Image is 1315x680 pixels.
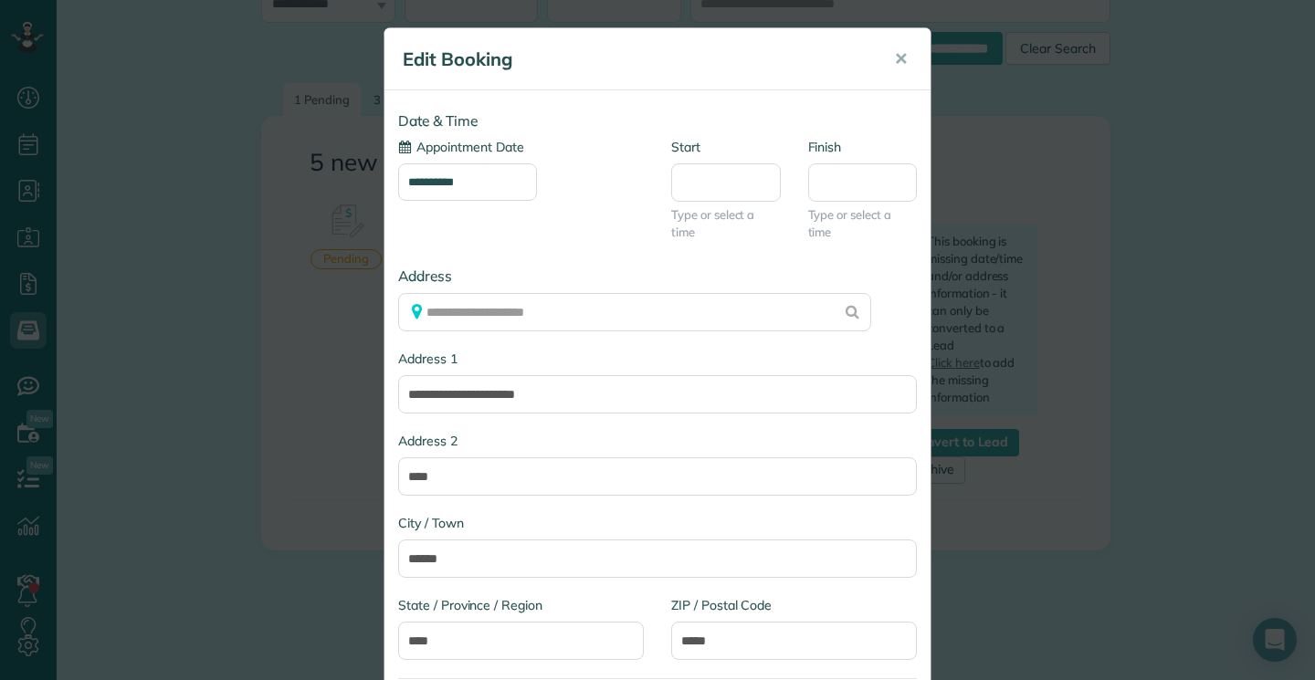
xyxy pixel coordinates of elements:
[671,138,781,156] label: Start
[398,514,917,532] label: City / Town
[398,350,917,368] label: Address 1
[671,596,917,614] label: ZIP / Postal Code
[671,206,781,241] span: Type or select a time
[398,138,524,156] label: Appointment Date
[808,138,918,156] label: Finish
[398,268,917,284] h4: Address
[894,48,908,69] span: ✕
[398,432,917,450] label: Address 2
[398,113,917,129] h4: Date & Time
[403,47,868,72] h5: Edit Booking
[398,596,644,614] label: State / Province / Region
[808,206,918,241] span: Type or select a time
